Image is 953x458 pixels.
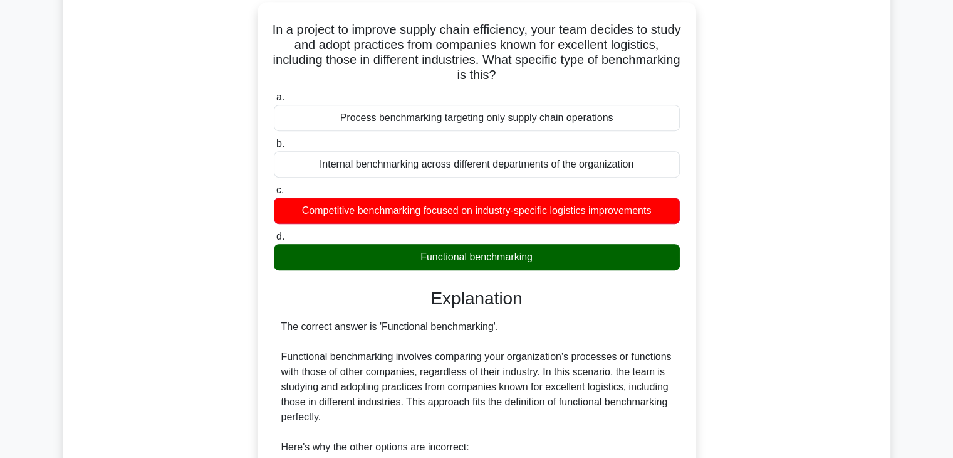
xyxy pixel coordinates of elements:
div: Process benchmarking targeting only supply chain operations [274,105,680,131]
span: c. [276,184,284,195]
span: d. [276,231,284,242]
div: Internal benchmarking across different departments of the organization [274,151,680,178]
div: Competitive benchmarking focused on industry-specific logistics improvements [274,198,680,224]
h3: Explanation [281,288,672,309]
h5: In a project to improve supply chain efficiency, your team decides to study and adopt practices f... [273,22,681,82]
div: Functional benchmarking [274,244,680,270]
span: a. [276,92,284,102]
span: b. [276,138,284,149]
